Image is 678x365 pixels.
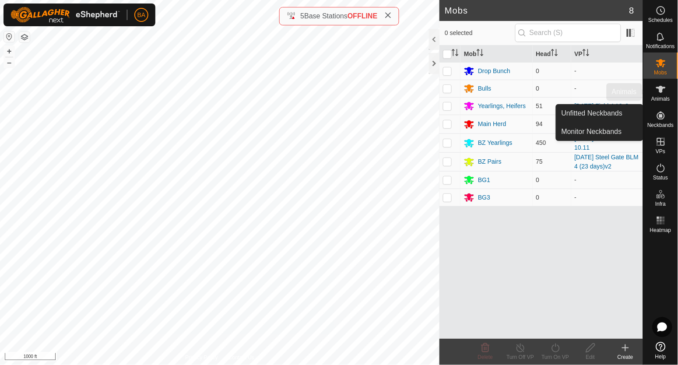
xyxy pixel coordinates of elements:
td: - [571,62,643,80]
span: Animals [651,96,670,102]
div: Yearlings, Heifers [478,102,526,111]
span: Heatmap [650,228,671,233]
span: Base Stations [304,12,348,20]
input: Search (S) [515,24,621,42]
div: Create [608,353,643,361]
div: BG3 [478,193,490,202]
span: 0 [536,67,540,74]
a: Help [643,338,678,363]
span: 94 [536,120,543,127]
span: 0 selected [445,28,515,38]
a: [DATE] Field 4.16v2 [575,102,629,109]
span: Status [653,175,668,180]
div: BZ Pairs [478,157,502,166]
div: Bulls [478,84,491,93]
a: Monitor Neckbands [556,123,643,140]
button: Map Layers [19,32,30,42]
div: BZ Yearlings [478,138,513,147]
a: Privacy Policy [185,354,218,361]
th: VP [571,46,643,63]
a: [DATE] Cottonwood 10.11 [575,135,629,151]
span: 0 [536,85,540,92]
span: 0 [536,194,540,201]
p-sorticon: Activate to sort [583,50,590,57]
span: Unfitted Neckbands [562,108,623,119]
button: + [4,46,14,56]
p-sorticon: Activate to sort [452,50,459,57]
span: 5 [300,12,304,20]
div: Turn Off VP [503,353,538,361]
div: Edit [573,353,608,361]
button: – [4,57,14,68]
td: - [571,80,643,97]
div: Turn On VP [538,353,573,361]
span: Delete [478,354,493,360]
td: - [571,171,643,189]
span: 450 [536,139,546,146]
span: Monitor Neckbands [562,126,622,137]
a: [DATE] Steel Gate BLM 4 (23 days)v2 [575,154,639,170]
p-sorticon: Activate to sort [551,50,558,57]
span: 0 [536,176,540,183]
span: VPs [656,149,665,154]
span: Notifications [646,44,675,49]
span: BA [137,11,146,20]
div: Drop Bunch [478,67,510,76]
span: OFFLINE [348,12,377,20]
span: Help [655,354,666,359]
img: Gallagher Logo [11,7,120,23]
span: Schedules [648,18,673,23]
span: Neckbands [647,123,674,128]
h2: Mobs [445,5,629,16]
div: Main Herd [478,119,506,129]
span: 75 [536,158,543,165]
a: Contact Us [228,354,254,361]
th: Head [533,46,571,63]
p-sorticon: Activate to sort [477,50,484,57]
span: Mobs [654,70,667,75]
span: 8 [629,4,634,17]
th: Mob [460,46,532,63]
div: BG1 [478,175,490,185]
td: - [571,189,643,206]
button: Reset Map [4,32,14,42]
a: Unfitted Neckbands [556,105,643,122]
span: 51 [536,102,543,109]
span: Infra [655,201,666,207]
